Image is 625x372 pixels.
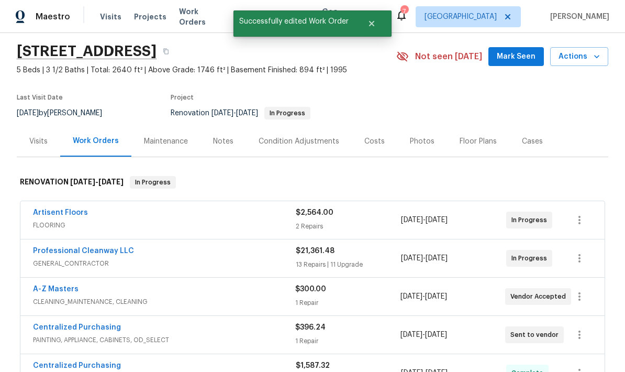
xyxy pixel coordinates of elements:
[171,94,194,101] span: Project
[559,50,600,63] span: Actions
[157,42,175,61] button: Copy Address
[17,110,39,117] span: [DATE]
[296,259,401,270] div: 13 Repairs | 11 Upgrade
[511,253,551,264] span: In Progress
[401,215,448,225] span: -
[296,247,334,255] span: $21,361.48
[70,178,95,185] span: [DATE]
[33,324,121,331] a: Centralized Purchasing
[236,110,258,117] span: [DATE]
[33,247,134,255] a: Professional Cleanway LLC
[488,47,544,67] button: Mark Seen
[426,255,448,262] span: [DATE]
[425,12,497,22] span: [GEOGRAPHIC_DATA]
[296,362,330,369] span: $1,587.32
[410,136,434,147] div: Photos
[33,258,296,269] span: GENERAL_CONTRACTOR
[400,330,447,340] span: -
[73,136,119,146] div: Work Orders
[33,297,295,307] span: CLEANING_MAINTENANCE, CLEANING
[295,336,400,346] div: 1 Repair
[211,110,258,117] span: -
[20,176,124,189] h6: RENOVATION
[33,209,88,216] a: Artisent Floors
[17,166,608,199] div: RENOVATION [DATE]-[DATE]In Progress
[33,220,296,231] span: FLOORING
[400,291,447,302] span: -
[211,110,233,117] span: [DATE]
[29,136,48,147] div: Visits
[295,298,400,308] div: 1 Repair
[134,12,166,22] span: Projects
[426,216,448,224] span: [DATE]
[354,13,389,34] button: Close
[233,10,354,32] span: Successfully edited Work Order
[497,50,535,63] span: Mark Seen
[213,136,233,147] div: Notes
[144,136,188,147] div: Maintenance
[415,51,482,62] span: Not seen [DATE]
[295,286,326,293] span: $300.00
[265,110,309,116] span: In Progress
[401,255,423,262] span: [DATE]
[259,136,339,147] div: Condition Adjustments
[295,324,326,331] span: $396.24
[17,107,115,119] div: by [PERSON_NAME]
[401,253,448,264] span: -
[522,136,543,147] div: Cases
[171,110,310,117] span: Renovation
[546,12,609,22] span: [PERSON_NAME]
[460,136,497,147] div: Floor Plans
[296,221,401,232] div: 2 Repairs
[401,216,423,224] span: [DATE]
[17,65,396,75] span: 5 Beds | 3 1/2 Baths | Total: 2640 ft² | Above Grade: 1746 ft² | Basement Finished: 894 ft² | 1995
[131,177,175,188] span: In Progress
[70,178,124,185] span: -
[510,291,570,302] span: Vendor Accepted
[425,331,447,338] span: [DATE]
[510,330,563,340] span: Sent to vendor
[100,12,121,22] span: Visits
[296,209,333,216] span: $2,564.00
[400,293,422,300] span: [DATE]
[400,331,422,338] span: [DATE]
[425,293,447,300] span: [DATE]
[98,178,124,185] span: [DATE]
[33,335,295,345] span: PAINTING, APPLIANCE, CABINETS, OD_SELECT
[322,6,383,27] span: Geo Assignments
[550,47,608,67] button: Actions
[511,215,551,225] span: In Progress
[179,6,221,27] span: Work Orders
[33,286,79,293] a: A-Z Masters
[33,362,121,369] a: Centralized Purchasing
[364,136,385,147] div: Costs
[400,6,408,17] div: 7
[17,94,63,101] span: Last Visit Date
[36,12,70,22] span: Maestro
